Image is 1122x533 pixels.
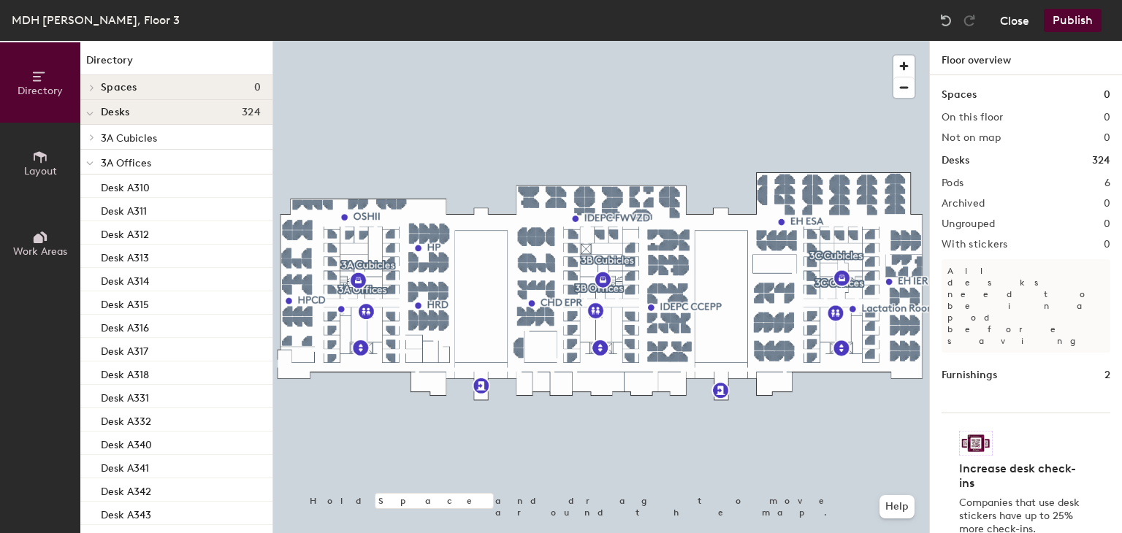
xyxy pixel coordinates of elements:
[24,165,57,177] span: Layout
[942,198,985,210] h2: Archived
[942,259,1110,353] p: All desks need to be in a pod before saving
[101,388,149,404] p: Desk A331
[942,132,1001,144] h2: Not on map
[101,132,157,145] span: 3A Cubicles
[1104,132,1110,144] h2: 0
[101,294,149,311] p: Desk A315
[939,13,953,28] img: Undo
[101,458,149,475] p: Desk A341
[1104,239,1110,250] h2: 0
[101,157,151,169] span: 3A Offices
[101,411,151,428] p: Desk A332
[1104,218,1110,230] h2: 0
[101,177,150,194] p: Desk A310
[1104,198,1110,210] h2: 0
[942,87,977,103] h1: Spaces
[959,431,993,456] img: Sticker logo
[101,271,149,288] p: Desk A314
[101,505,151,521] p: Desk A343
[1044,9,1102,32] button: Publish
[879,495,915,518] button: Help
[1104,112,1110,123] h2: 0
[101,364,149,381] p: Desk A318
[80,53,272,75] h1: Directory
[101,107,129,118] span: Desks
[942,153,969,169] h1: Desks
[1104,87,1110,103] h1: 0
[942,367,997,383] h1: Furnishings
[101,434,152,451] p: Desk A340
[101,224,149,241] p: Desk A312
[101,481,151,498] p: Desk A342
[101,318,149,334] p: Desk A316
[101,82,137,93] span: Spaces
[942,177,963,189] h2: Pods
[18,85,63,97] span: Directory
[242,107,261,118] span: 324
[1104,367,1110,383] h1: 2
[942,218,996,230] h2: Ungrouped
[1092,153,1110,169] h1: 324
[962,13,977,28] img: Redo
[1104,177,1110,189] h2: 6
[1000,9,1029,32] button: Close
[254,82,261,93] span: 0
[942,239,1008,250] h2: With stickers
[101,201,147,218] p: Desk A311
[101,248,149,264] p: Desk A313
[959,461,1084,491] h4: Increase desk check-ins
[942,112,1004,123] h2: On this floor
[13,245,67,258] span: Work Areas
[101,341,148,358] p: Desk A317
[12,11,180,29] div: MDH [PERSON_NAME], Floor 3
[930,41,1122,75] h1: Floor overview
